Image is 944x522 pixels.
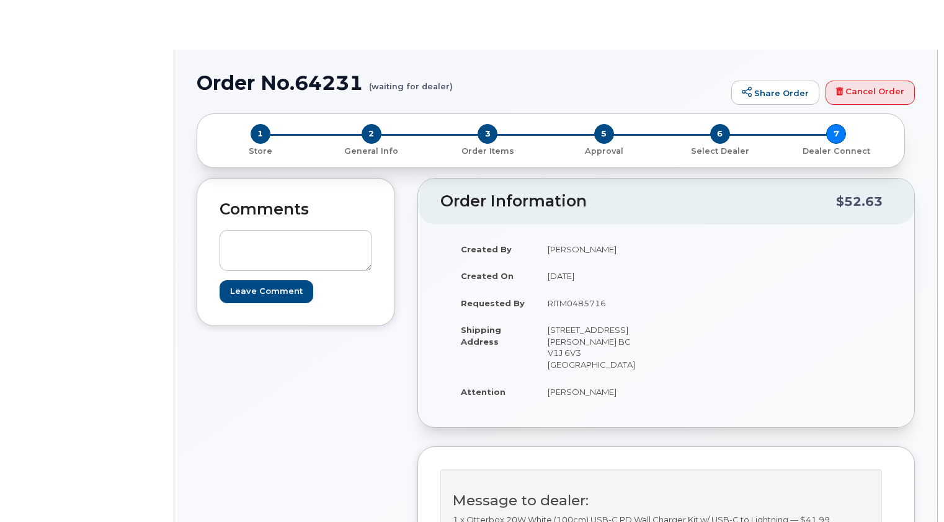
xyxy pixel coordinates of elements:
p: Order Items [435,146,541,157]
strong: Attention [461,387,505,397]
span: 1 [251,124,270,144]
td: [PERSON_NAME] [537,236,657,263]
div: $52.63 [836,190,883,213]
small: (waiting for dealer) [369,72,453,91]
h3: Message to dealer: [453,493,870,508]
p: Select Dealer [667,146,773,157]
span: 3 [478,124,497,144]
span: 2 [362,124,381,144]
span: 5 [594,124,614,144]
strong: Shipping Address [461,325,501,347]
a: Share Order [731,81,819,105]
p: General Info [318,146,424,157]
a: 5 Approval [546,144,662,157]
a: 1 Store [207,144,313,157]
td: [PERSON_NAME] [537,378,657,405]
a: Cancel Order [826,81,915,105]
strong: Created By [461,244,512,254]
h1: Order No.64231 [197,72,725,94]
td: [STREET_ADDRESS] [PERSON_NAME] BC V1J 6V3 [GEOGRAPHIC_DATA] [537,316,657,378]
input: Leave Comment [220,280,313,303]
td: [DATE] [537,262,657,290]
h2: Order Information [440,193,836,210]
strong: Created On [461,271,514,281]
h2: Comments [220,201,372,218]
a: 6 Select Dealer [662,144,778,157]
p: Approval [551,146,657,157]
p: Store [212,146,308,157]
a: 3 Order Items [430,144,546,157]
strong: Requested By [461,298,525,308]
td: RITM0485716 [537,290,657,317]
span: 6 [710,124,730,144]
a: 2 General Info [313,144,429,157]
